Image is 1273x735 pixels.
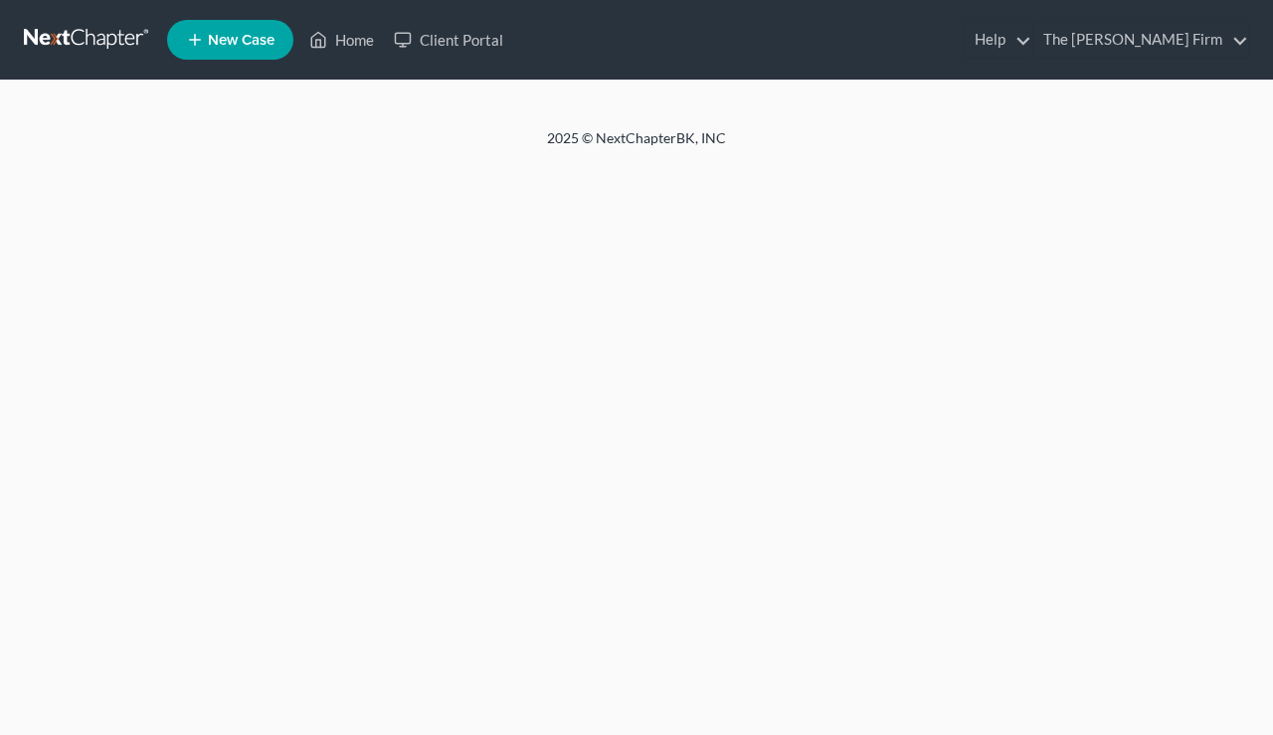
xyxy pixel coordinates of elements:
[1033,22,1248,58] a: The [PERSON_NAME] Firm
[299,22,384,58] a: Home
[965,22,1031,58] a: Help
[167,20,293,60] new-legal-case-button: New Case
[384,22,513,58] a: Client Portal
[70,128,1203,164] div: 2025 © NextChapterBK, INC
